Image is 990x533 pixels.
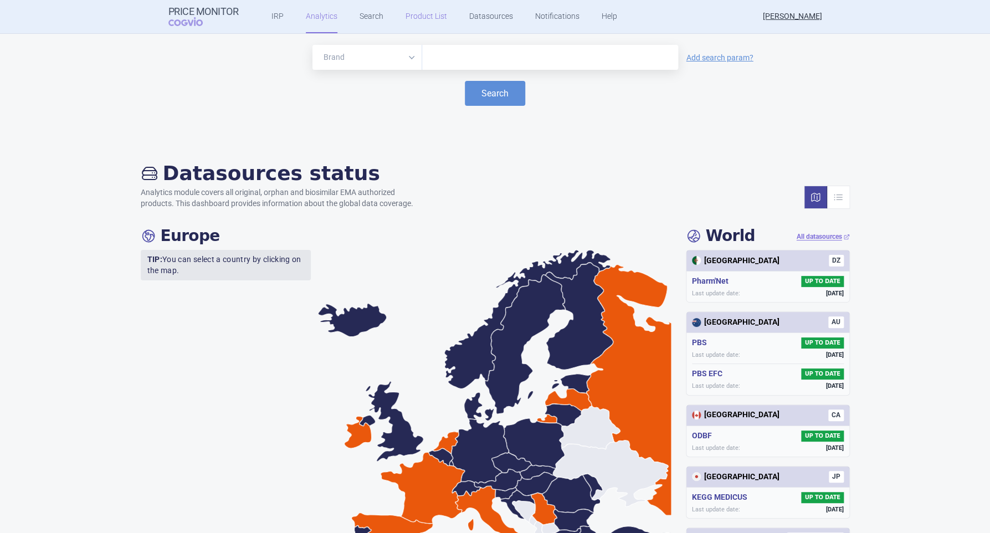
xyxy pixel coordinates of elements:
span: UP TO DATE [801,276,843,287]
p: You can select a country by clicking on the map. [141,250,311,280]
span: Last update date: [692,289,740,298]
a: All datasources [797,232,850,242]
h5: ODBF [692,430,716,442]
div: [GEOGRAPHIC_DATA] [692,255,779,266]
img: Australia [692,318,701,327]
span: [DATE] [826,382,844,390]
span: AU [828,316,844,328]
span: CA [828,409,844,421]
a: Price MonitorCOGVIO [168,6,239,27]
span: Last update date: [692,444,740,452]
button: Search [465,81,525,106]
span: [DATE] [826,289,844,298]
span: UP TO DATE [801,492,843,503]
div: [GEOGRAPHIC_DATA] [692,409,779,421]
span: JP [829,471,844,483]
span: Last update date: [692,382,740,390]
h2: Datasources status [141,161,424,185]
h5: KEGG MEDICUS [692,492,752,503]
div: [GEOGRAPHIC_DATA] [692,471,779,483]
h4: World [686,227,755,245]
span: Last update date: [692,351,740,359]
img: Japan [692,472,701,481]
img: Canada [692,411,701,419]
span: COGVIO [168,17,218,26]
strong: Price Monitor [168,6,239,17]
p: Analytics module covers all original, orphan and biosimilar EMA authorized products. This dashboa... [141,187,424,209]
span: [DATE] [826,505,844,514]
h5: PBS [692,337,711,348]
h5: PBS EFC [692,368,727,380]
span: DZ [829,255,844,266]
a: Add search param? [686,54,753,61]
span: UP TO DATE [801,368,843,380]
h5: Pharm'Net [692,276,733,287]
h4: Europe [141,227,220,245]
strong: TIP: [147,255,162,264]
img: Algeria [692,256,701,265]
div: [GEOGRAPHIC_DATA] [692,317,779,328]
span: UP TO DATE [801,430,843,442]
span: [DATE] [826,444,844,452]
span: UP TO DATE [801,337,843,348]
span: [DATE] [826,351,844,359]
span: Last update date: [692,505,740,514]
